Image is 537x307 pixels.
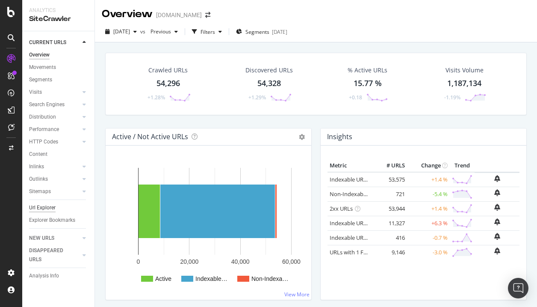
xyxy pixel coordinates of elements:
a: Url Explorer [29,203,89,212]
td: 11,327 [373,216,407,230]
th: Metric [328,159,373,172]
button: Previous [147,25,181,39]
a: Outlinks [29,175,80,184]
a: View More [284,291,310,298]
text: 20,000 [180,258,198,265]
a: Indexable URLs [330,176,369,183]
th: Change [407,159,450,172]
td: +1.4 % [407,172,450,187]
div: Visits [29,88,42,97]
td: -5.4 % [407,187,450,201]
div: [DATE] [272,28,287,36]
a: 2xx URLs [330,205,353,212]
a: Overview [29,51,89,60]
a: Explorer Bookmarks [29,216,89,225]
button: Filters [189,25,225,39]
span: vs [140,28,147,35]
div: bell-plus [494,247,500,254]
a: Distribution [29,113,80,122]
a: DISAPPEARED URLS [29,246,80,264]
div: Sitemaps [29,187,51,196]
a: Visits [29,88,80,97]
div: +1.28% [148,94,165,101]
a: Indexable URLs with Bad H1 [330,219,401,227]
div: Content [29,150,47,159]
text: 60,000 [282,258,301,265]
div: Crawled URLs [148,66,188,75]
td: +1.4 % [407,201,450,216]
a: URLs with 1 Follow Inlink [330,248,392,256]
div: NEW URLS [29,234,54,243]
div: Discovered URLs [245,66,293,75]
div: 54,328 [257,78,281,89]
div: arrow-right-arrow-left [205,12,210,18]
div: Performance [29,125,59,134]
td: 9,146 [373,245,407,259]
div: Visits Volume [446,66,484,75]
button: [DATE] [102,25,140,39]
i: Options [299,134,305,140]
a: Content [29,150,89,159]
div: Overview [102,7,153,21]
a: Inlinks [29,162,80,171]
text: Indexable… [195,275,227,282]
div: SiteCrawler [29,14,88,24]
a: Sitemaps [29,187,80,196]
div: 1,187,134 [447,78,481,89]
div: -1.19% [444,94,460,101]
td: 416 [373,230,407,245]
span: Previous [147,28,171,35]
a: Analysis Info [29,271,89,280]
div: Overview [29,51,50,60]
div: [DOMAIN_NAME] [156,11,202,19]
text: 40,000 [231,258,250,265]
a: Search Engines [29,100,80,109]
div: Search Engines [29,100,65,109]
div: +1.29% [248,94,266,101]
div: bell-plus [494,218,500,225]
span: 2025 Sep. 6th [113,28,130,35]
div: bell-plus [494,233,500,240]
div: Open Intercom Messenger [508,278,528,298]
a: Segments [29,75,89,84]
div: Filters [201,28,215,36]
div: Analysis Info [29,271,59,280]
div: bell-plus [494,204,500,211]
a: NEW URLS [29,234,80,243]
a: CURRENT URLS [29,38,80,47]
td: -0.7 % [407,230,450,245]
div: Segments [29,75,52,84]
span: Segments [245,28,269,36]
td: 53,575 [373,172,407,187]
text: Active [155,275,171,282]
svg: A chart. [112,159,304,293]
h4: Active / Not Active URLs [112,131,188,143]
td: 53,944 [373,201,407,216]
div: Explorer Bookmarks [29,216,75,225]
h4: Insights [327,131,352,143]
div: Distribution [29,113,56,122]
a: HTTP Codes [29,137,80,146]
a: Indexable URLs with Bad Description [330,234,423,241]
th: Trend [450,159,475,172]
div: % Active URLs [348,66,387,75]
div: 54,296 [156,78,180,89]
text: 0 [137,258,140,265]
div: Inlinks [29,162,44,171]
div: Movements [29,63,56,72]
td: 721 [373,187,407,201]
div: 15.77 % [354,78,382,89]
button: Segments[DATE] [233,25,291,39]
a: Performance [29,125,80,134]
td: +6.3 % [407,216,450,230]
td: -3.0 % [407,245,450,259]
div: DISAPPEARED URLS [29,246,72,264]
th: # URLS [373,159,407,172]
div: HTTP Codes [29,137,58,146]
a: Non-Indexable URLs [330,190,382,198]
div: +0.18 [349,94,362,101]
div: Outlinks [29,175,48,184]
div: bell-plus [494,189,500,196]
div: Analytics [29,7,88,14]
